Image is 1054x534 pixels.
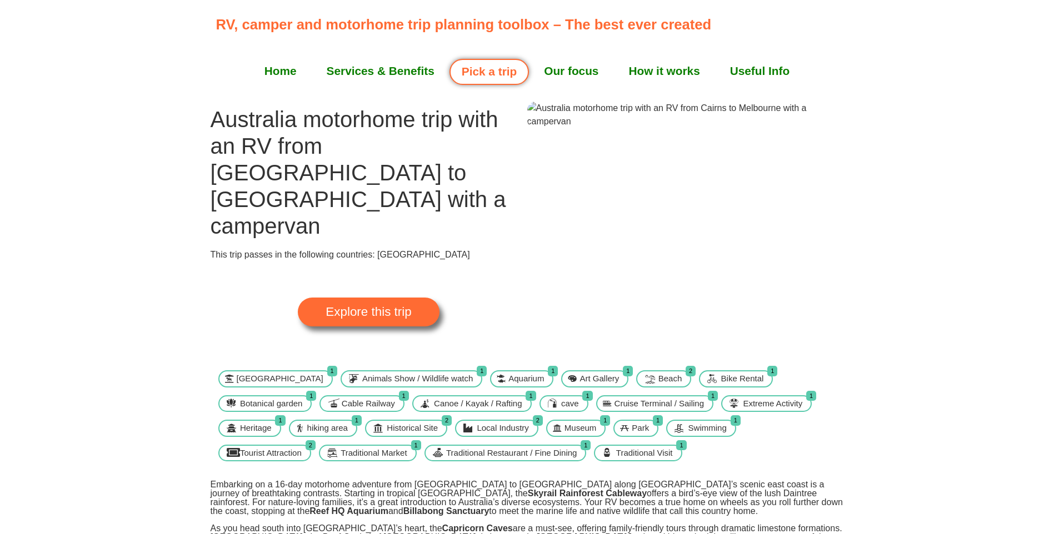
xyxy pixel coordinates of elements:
[403,506,489,516] strong: Billabong Sanctuary
[339,397,398,410] span: Cable Railway
[718,372,767,385] span: Bike Rental
[582,391,592,401] span: 1
[211,480,844,516] p: Embarking on a 16-day motorhome adventure from [GEOGRAPHIC_DATA] to [GEOGRAPHIC_DATA] along [GEOG...
[211,250,470,259] span: This trip passes in the following countries: [GEOGRAPHIC_DATA]
[686,366,696,376] span: 2
[548,366,558,376] span: 1
[306,440,316,451] span: 2
[327,366,337,376] span: 1
[653,415,663,426] span: 1
[629,422,652,435] span: Park
[384,422,441,435] span: Historical Site
[526,391,536,401] span: 1
[304,422,351,435] span: hiking area
[676,440,686,451] span: 1
[715,57,805,85] a: Useful Info
[359,372,476,385] span: Animals Show / Wildlife watch
[399,391,409,401] span: 1
[237,397,306,410] span: Botanical garden
[326,306,411,318] span: Explore this trip
[529,57,613,85] a: Our focus
[613,447,676,460] span: Traditional Visit
[216,57,838,85] nav: Menu
[767,366,777,376] span: 1
[312,57,449,85] a: Services & Benefits
[623,366,633,376] span: 1
[527,102,844,128] img: Australia motorhome trip with an RV from Cairns to Melbourne with a campervan
[600,415,610,426] span: 1
[731,415,741,426] span: 1
[237,447,304,460] span: Tourist Attraction
[562,422,600,435] span: Museum
[612,397,707,410] span: Cruise Terminal / Sailing
[431,397,524,410] span: Canoe / Kayak / Rafting
[442,523,513,533] strong: Capricorn Caves
[211,106,527,239] h1: Australia motorhome trip with an RV from [GEOGRAPHIC_DATA] to [GEOGRAPHIC_DATA] with a campervan
[577,372,622,385] span: Art Gallery
[558,397,582,410] span: cave
[338,447,410,460] span: Traditional Market
[740,397,805,410] span: Extreme Activity
[806,391,816,401] span: 1
[506,372,547,385] span: Aquarium
[275,415,285,426] span: 1
[442,415,452,426] span: 2
[686,422,730,435] span: Swimming
[528,488,647,498] strong: Skyrail Rainforest Cableway
[216,14,845,35] p: RV, camper and motorhome trip planning toolbox – The best ever created
[298,298,439,326] a: Explore this trip
[306,391,316,401] span: 1
[656,372,685,385] span: Beach
[449,59,529,85] a: Pick a trip
[352,415,362,426] span: 1
[249,57,312,85] a: Home
[581,440,591,451] span: 1
[237,422,274,435] span: Heritage
[411,440,421,451] span: 1
[234,372,326,385] span: [GEOGRAPHIC_DATA]
[474,422,531,435] span: Local Industry
[309,506,388,516] strong: Reef HQ Aquarium
[613,57,715,85] a: How it works
[477,366,487,376] span: 1
[708,391,718,401] span: 1
[443,447,580,460] span: Traditional Restaurant / Fine Dining
[533,415,543,426] span: 2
